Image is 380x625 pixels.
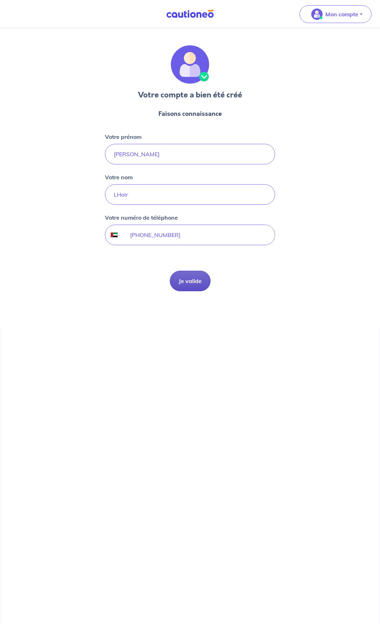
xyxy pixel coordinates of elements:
p: Votre nom [105,173,133,181]
p: Votre numéro de téléphone [105,213,178,222]
p: Faisons connaissance [158,109,222,118]
button: illu_account_valid_menu.svgMon compte [300,5,371,23]
input: John [105,144,275,164]
h3: Votre compte a bien été créé [138,89,242,101]
button: Je valide [170,271,211,291]
img: illu_account_valid_menu.svg [311,9,323,20]
img: Cautioneo [163,10,217,18]
input: Doe [105,184,275,205]
img: illu_account_valid.svg [171,45,209,84]
p: Mon compte [325,10,358,18]
p: Votre prénom [105,133,141,141]
input: 06 34 34 34 34 [122,225,275,245]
